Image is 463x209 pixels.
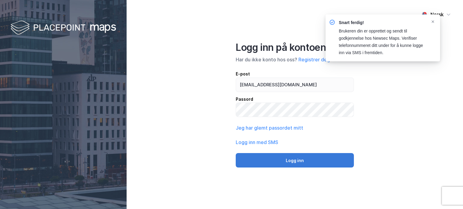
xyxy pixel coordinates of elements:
div: Kontrollprogram for chat [433,180,463,209]
button: Jeg har glemt passordet mitt [236,124,303,131]
div: Passord [236,96,354,103]
div: Snart ferdig! [339,19,426,26]
img: logo-white.f07954bde2210d2a523dddb988cd2aa7.svg [11,19,116,37]
div: Norsk [430,11,444,18]
button: Logg inn med SMS [236,139,278,146]
div: Brukeren din er opprettet og sendt til godkjennelse hos Newsec Maps. Verifiser telefonnummeret di... [339,28,426,57]
button: Logg inn [236,153,354,168]
div: E-post [236,70,354,78]
iframe: Chat Widget [433,180,463,209]
div: Logg inn på kontoen din [236,41,354,54]
div: Har du ikke konto hos oss? [236,56,354,63]
button: Registrer deg [298,56,330,63]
